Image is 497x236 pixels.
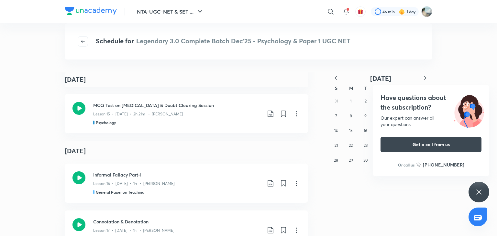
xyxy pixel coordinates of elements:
button: September 21, 2025 [331,140,341,151]
a: Company Logo [65,7,117,16]
button: NTA-UGC-NET & SET ... [133,5,208,18]
h5: Psychology [96,120,116,125]
button: September 30, 2025 [360,155,371,166]
button: September 1, 2025 [346,96,356,106]
a: MCQ Test on [MEDICAL_DATA] & Doubt Clearing SessionLesson 15 • [DATE] • 2h 21m • [PERSON_NAME]Psy... [65,94,308,133]
span: [DATE] [370,74,391,83]
abbr: September 21, 2025 [335,143,338,148]
button: September 16, 2025 [360,125,371,136]
h3: MCQ Test on [MEDICAL_DATA] & Doubt Clearing Session [93,102,261,109]
img: ttu_illustration_new.svg [448,93,489,128]
abbr: September 16, 2025 [364,128,367,133]
p: Lesson 16 • [DATE] • 1h • [PERSON_NAME] [93,181,175,187]
abbr: September 2, 2025 [365,99,367,103]
h3: Informal Fallacy Part-I [93,171,261,178]
abbr: September 29, 2025 [349,158,353,163]
p: Lesson 17 • [DATE] • 1h • [PERSON_NAME] [93,228,174,233]
abbr: September 15, 2025 [349,128,353,133]
button: September 8, 2025 [346,111,356,121]
button: [DATE] [343,74,418,82]
button: avatar [355,6,366,17]
p: Lesson 15 • [DATE] • 2h 21m • [PERSON_NAME] [93,111,183,117]
abbr: Sunday [335,85,337,91]
abbr: September 30, 2025 [363,158,368,163]
h4: Have questions about the subscription? [381,93,481,112]
abbr: September 28, 2025 [334,158,338,163]
button: September 23, 2025 [360,140,371,151]
abbr: Monday [349,85,353,91]
button: September 15, 2025 [346,125,356,136]
button: Get a call from us [381,137,481,152]
abbr: September 22, 2025 [349,143,353,148]
button: September 2, 2025 [360,96,371,106]
a: Informal Fallacy Part-ILesson 16 • [DATE] • 1h • [PERSON_NAME]General Paper on Teaching [65,164,308,203]
h4: Schedule for [96,36,350,47]
abbr: September 8, 2025 [350,113,352,118]
button: September 22, 2025 [346,140,356,151]
img: avatar [358,9,363,15]
button: September 9, 2025 [360,111,371,121]
h3: Connotation & Denotation [93,218,261,225]
h6: [PHONE_NUMBER] [423,161,464,168]
img: Company Logo [65,7,117,15]
abbr: September 7, 2025 [335,113,337,118]
button: September 28, 2025 [331,155,341,166]
a: [PHONE_NUMBER] [416,161,464,168]
abbr: September 14, 2025 [334,128,338,133]
div: Our expert can answer all your questions [381,115,481,128]
button: September 14, 2025 [331,125,341,136]
abbr: Tuesday [364,85,367,91]
img: Sanskrati Shresth [421,6,432,17]
h4: [DATE] [65,141,308,161]
h5: General Paper on Teaching [96,189,144,195]
img: streak [399,8,405,15]
abbr: September 23, 2025 [364,143,368,148]
button: September 29, 2025 [346,155,356,166]
h4: [DATE] [65,75,86,84]
button: September 7, 2025 [331,111,341,121]
abbr: September 9, 2025 [364,113,367,118]
abbr: September 1, 2025 [350,99,351,103]
p: Or call us [398,162,414,168]
span: Legendary 3.0 Complete Batch Dec'25 - Psychology & Paper 1 UGC NET [136,37,350,45]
